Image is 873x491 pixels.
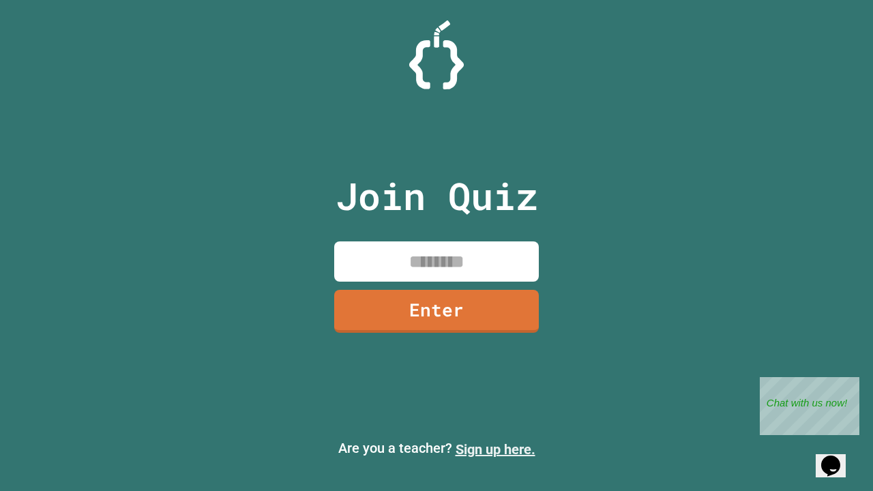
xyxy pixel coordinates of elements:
a: Sign up here. [456,441,535,458]
p: Join Quiz [336,168,538,224]
iframe: chat widget [816,436,859,477]
p: Are you a teacher? [11,438,862,460]
a: Enter [334,290,539,333]
iframe: chat widget [760,377,859,435]
img: Logo.svg [409,20,464,89]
